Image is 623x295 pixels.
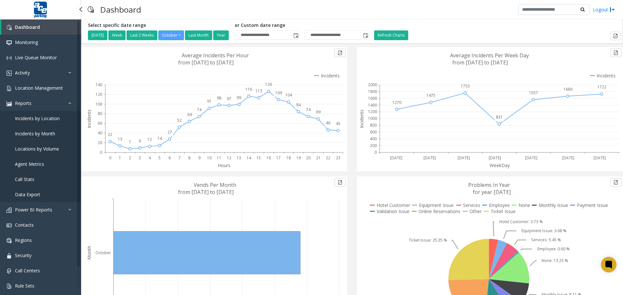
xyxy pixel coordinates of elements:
[227,96,231,101] text: 97
[521,228,567,233] text: Equipment Issue: 3.68 %
[316,109,321,115] text: 69
[370,143,377,148] text: 200
[6,101,12,106] img: 'icon'
[245,86,252,92] text: 116
[129,155,131,161] text: 2
[473,188,511,196] text: for year [DATE]
[525,155,537,161] text: [DATE]
[118,136,122,142] text: 13
[207,98,212,104] text: 91
[197,107,202,112] text: 74
[15,85,63,91] span: Location Management
[227,155,231,161] text: 12
[15,100,31,106] span: Reports
[423,155,436,161] text: [DATE]
[296,102,301,108] text: 84
[15,237,32,243] span: Regions
[490,162,510,168] text: WeekDay
[390,155,402,161] text: [DATE]
[88,2,94,17] img: pageIcon
[610,32,621,40] button: Export to pdf
[188,155,190,161] text: 8
[198,155,201,161] text: 9
[6,25,12,30] img: 'icon'
[177,118,182,123] text: 52
[247,155,251,161] text: 14
[335,49,346,57] button: Export to pdf
[362,31,369,40] span: Toggle popup
[368,89,377,94] text: 1800
[178,155,181,161] text: 7
[127,30,157,40] button: Last 2 Weeks
[276,155,281,161] text: 17
[370,136,377,142] text: 400
[370,122,377,128] text: 800
[6,238,12,243] img: 'icon'
[359,109,365,128] text: Incidents
[426,93,435,98] text: 1475
[286,155,291,161] text: 18
[15,222,34,228] span: Contacts
[6,71,12,76] img: 'icon'
[6,284,12,289] img: 'icon'
[496,114,503,120] text: 831
[15,146,59,152] span: Locations by Volume
[255,88,262,94] text: 113
[368,82,377,87] text: 2000
[450,52,529,59] text: Average Incidents Per Week Day
[149,155,151,161] text: 4
[368,116,377,121] text: 1000
[326,120,330,126] text: 46
[452,59,508,66] text: from [DATE] to [DATE]
[207,155,212,161] text: 10
[178,59,234,66] text: from [DATE] to [DATE]
[296,155,301,161] text: 19
[336,121,340,126] text: 45
[213,30,229,40] button: Year
[499,219,543,224] text: Hotel Customer: 3.73 %
[139,138,141,144] text: 9
[168,155,171,161] text: 6
[529,90,538,96] text: 1557
[235,23,369,28] h5: or Custom date range
[157,136,162,141] text: 14
[147,137,152,142] text: 12
[468,181,510,188] text: Problems In Year
[316,155,321,161] text: 21
[306,155,311,161] text: 20
[129,139,131,145] text: 7
[256,155,261,161] text: 15
[610,178,621,187] button: Export to pdf
[593,6,615,13] a: Logout
[95,92,102,97] text: 120
[285,92,292,98] text: 104
[187,112,192,117] text: 64
[461,83,470,89] text: 1753
[86,109,92,128] text: Incidents
[542,258,568,263] text: None: 13.23 %
[6,253,12,258] img: 'icon'
[15,39,38,45] span: Monitoring
[610,49,621,57] button: Export to pdf
[139,155,141,161] text: 3
[292,31,299,40] span: Toggle popup
[178,188,234,196] text: from [DATE] to [DATE]
[458,155,470,161] text: [DATE]
[368,109,377,114] text: 1200
[218,162,230,168] text: Hours
[368,96,377,101] text: 1600
[489,155,501,161] text: [DATE]
[98,111,102,116] text: 80
[88,23,230,28] h5: Select specific date range
[15,130,55,137] span: Incidents by Month
[167,130,172,135] text: 27
[374,150,377,155] text: 0
[326,155,330,161] text: 22
[15,176,34,182] span: Call Stats
[6,268,12,274] img: 'icon'
[98,130,102,136] text: 40
[237,95,241,100] text: 99
[392,100,401,105] text: 1270
[597,84,606,90] text: 1722
[217,155,221,161] text: 11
